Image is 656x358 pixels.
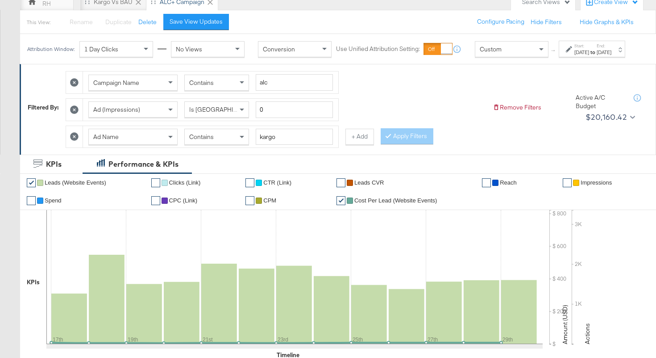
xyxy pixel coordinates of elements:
button: Delete [138,18,157,26]
a: ✔ [151,178,160,187]
a: ✔ [27,178,36,187]
span: No Views [176,45,202,53]
button: $20,160.42 [582,110,637,124]
span: Is [GEOGRAPHIC_DATA] [189,105,257,114]
button: Save View Updates [163,14,229,30]
span: Duplicate [105,18,132,26]
span: Impressions [581,179,612,186]
span: Reach [500,179,517,186]
div: This View: [27,19,50,26]
span: 1 Day Clicks [84,45,118,53]
span: Ad (Impressions) [93,105,140,114]
a: ✔ [336,196,345,205]
span: ↑ [549,49,558,52]
span: Contains [189,79,214,87]
span: Leads CVR [354,179,384,186]
button: Remove Filters [493,103,541,112]
div: Filtered By: [28,103,59,112]
input: Enter a search term [256,74,333,91]
div: KPIs [27,278,40,286]
text: Amount (USD) [561,305,569,344]
a: ✔ [27,196,36,205]
div: Active A/C Budget [576,93,625,110]
span: CTR (Link) [263,179,291,186]
a: ✔ [245,196,254,205]
div: [DATE] [574,49,589,56]
span: CPC (Link) [169,197,198,204]
label: Start: [574,43,589,49]
a: ✔ [482,178,491,187]
a: ✔ [151,196,160,205]
button: + Add [345,129,374,145]
span: Campaign Name [93,79,139,87]
span: CPM [263,197,276,204]
a: ✔ [563,178,572,187]
div: Attribution Window: [27,46,75,52]
span: Ad Name [93,133,119,141]
a: ✔ [336,178,345,187]
label: End: [597,43,611,49]
button: Hide Filters [531,18,562,26]
span: Custom [480,45,502,53]
div: Save View Updates [170,17,223,26]
a: ✔ [245,178,254,187]
text: Actions [583,323,591,344]
span: Leads (Website Events) [45,179,106,186]
span: Conversion [263,45,295,53]
div: [DATE] [597,49,611,56]
input: Enter a number [256,101,333,118]
span: Rename [70,18,93,26]
span: Clicks (Link) [169,179,201,186]
label: Use Unified Attribution Setting: [336,45,420,54]
div: $20,160.42 [585,110,627,124]
input: Enter a search term [256,129,333,145]
div: Performance & KPIs [108,159,179,169]
span: Spend [45,197,62,204]
strong: to [589,49,597,55]
div: KPIs [46,159,62,169]
span: Contains [189,133,214,141]
button: Hide Graphs & KPIs [580,18,634,26]
button: Configure Pacing [471,14,531,30]
span: Cost Per Lead (Website Events) [354,197,437,204]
